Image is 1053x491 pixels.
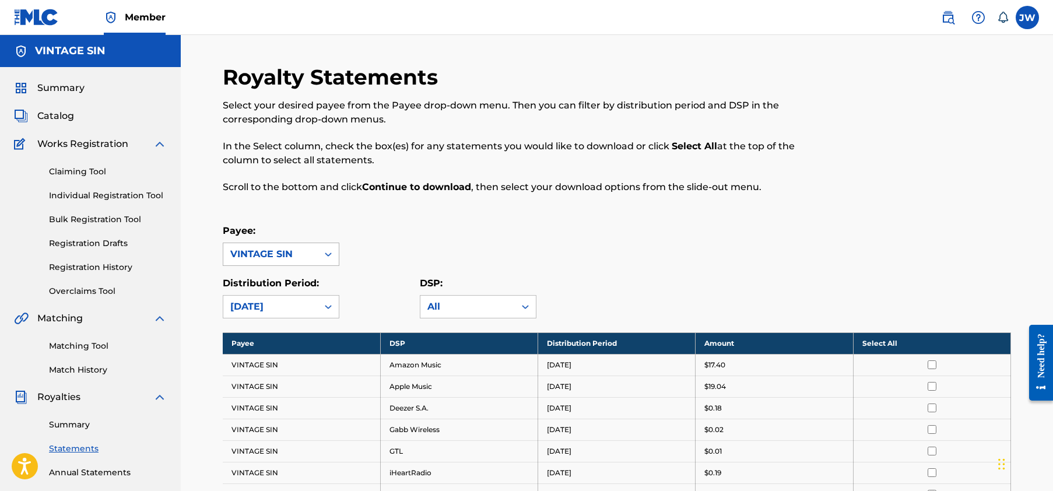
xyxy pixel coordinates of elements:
[427,300,508,314] div: All
[37,311,83,325] span: Matching
[14,81,85,95] a: SummarySummary
[14,81,28,95] img: Summary
[420,278,443,289] label: DSP:
[997,12,1009,23] div: Notifications
[49,419,167,431] a: Summary
[49,443,167,455] a: Statements
[223,278,319,289] label: Distribution Period:
[14,311,29,325] img: Matching
[223,419,380,440] td: VINTAGE SIN
[37,109,74,123] span: Catalog
[14,109,28,123] img: Catalog
[14,390,28,404] img: Royalties
[672,141,717,152] strong: Select All
[223,64,444,90] h2: Royalty Statements
[538,462,696,483] td: [DATE]
[971,10,985,24] img: help
[223,376,380,397] td: VINTAGE SIN
[380,397,538,419] td: Deezer S.A.
[538,332,696,354] th: Distribution Period
[49,237,167,250] a: Registration Drafts
[998,447,1005,482] div: Drag
[853,332,1010,354] th: Select All
[704,425,724,435] p: $0.02
[967,6,990,29] div: Help
[104,10,118,24] img: Top Rightsholder
[362,181,471,192] strong: Continue to download
[223,139,830,167] p: In the Select column, check the box(es) for any statements you would like to download or click at...
[538,376,696,397] td: [DATE]
[153,137,167,151] img: expand
[538,354,696,376] td: [DATE]
[49,285,167,297] a: Overclaims Tool
[49,166,167,178] a: Claiming Tool
[14,109,74,123] a: CatalogCatalog
[223,397,380,419] td: VINTAGE SIN
[380,354,538,376] td: Amazon Music
[380,462,538,483] td: iHeartRadio
[37,81,85,95] span: Summary
[153,311,167,325] img: expand
[995,435,1053,491] iframe: Chat Widget
[49,213,167,226] a: Bulk Registration Tool
[941,10,955,24] img: search
[125,10,166,24] span: Member
[223,225,255,236] label: Payee:
[37,390,80,404] span: Royalties
[380,440,538,462] td: GTL
[380,419,538,440] td: Gabb Wireless
[49,261,167,273] a: Registration History
[704,403,722,413] p: $0.18
[49,190,167,202] a: Individual Registration Tool
[704,360,725,370] p: $17.40
[223,354,380,376] td: VINTAGE SIN
[936,6,960,29] a: Public Search
[1020,313,1053,412] iframe: Resource Center
[230,247,311,261] div: VINTAGE SIN
[49,467,167,479] a: Annual Statements
[1016,6,1039,29] div: User Menu
[380,332,538,354] th: DSP
[49,364,167,376] a: Match History
[153,390,167,404] img: expand
[538,440,696,462] td: [DATE]
[230,300,311,314] div: [DATE]
[223,462,380,483] td: VINTAGE SIN
[14,137,29,151] img: Works Registration
[704,446,722,457] p: $0.01
[223,99,830,127] p: Select your desired payee from the Payee drop-down menu. Then you can filter by distribution peri...
[37,137,128,151] span: Works Registration
[223,180,830,194] p: Scroll to the bottom and click , then select your download options from the slide-out menu.
[223,440,380,462] td: VINTAGE SIN
[538,419,696,440] td: [DATE]
[704,381,726,392] p: $19.04
[35,44,106,58] h5: VINTAGE SIN
[14,44,28,58] img: Accounts
[538,397,696,419] td: [DATE]
[14,9,59,26] img: MLC Logo
[223,332,380,354] th: Payee
[49,340,167,352] a: Matching Tool
[380,376,538,397] td: Apple Music
[696,332,853,354] th: Amount
[704,468,721,478] p: $0.19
